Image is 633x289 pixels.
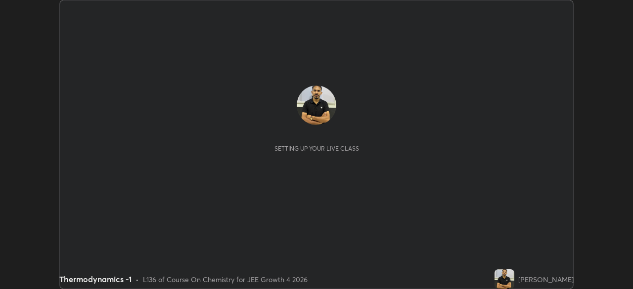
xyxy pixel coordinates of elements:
[495,269,514,289] img: 4b948ef306c6453ca69e7615344fc06d.jpg
[274,145,359,152] div: Setting up your live class
[143,274,308,285] div: L136 of Course On Chemistry for JEE Growth 4 2026
[59,273,132,285] div: Thermodynamics -1
[518,274,574,285] div: [PERSON_NAME]
[297,85,336,125] img: 4b948ef306c6453ca69e7615344fc06d.jpg
[136,274,139,285] div: •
